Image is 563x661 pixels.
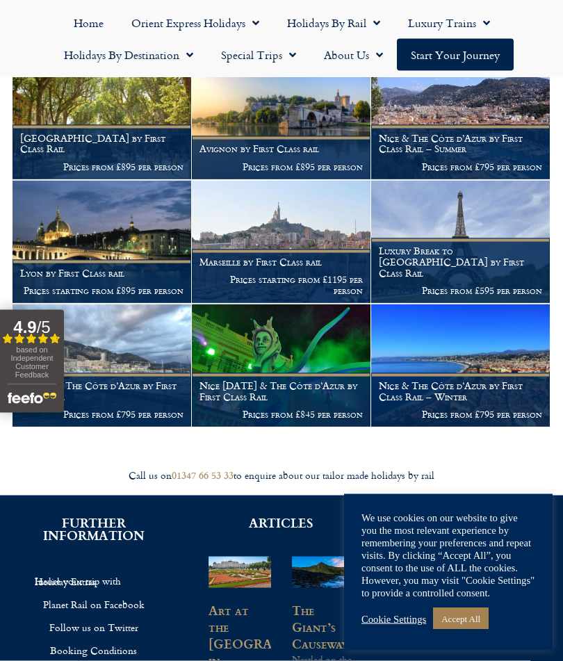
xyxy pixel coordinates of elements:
a: Orient Express Holidays [117,7,273,39]
a: Special Trips [207,39,310,71]
a: Cannes & The Côte d’Azur by First Class Rail Prices from £795 per person [13,304,192,427]
p: Prices from £795 per person [379,161,542,172]
a: Marseille by First Class rail Prices starting from £1195 per person [192,181,371,304]
a: Nice & The Côte d’Azur by First Class Rail – Summer Prices from £795 per person [371,56,550,179]
h1: Nice & The Côte d’Azur by First Class Rail – Summer [379,133,542,155]
p: Prices from £895 per person [199,161,363,172]
a: 01347 66 53 33 [172,468,234,482]
a: Nice [DATE] & The Côte d’Azur by First Class Rail Prices from £845 per person [192,304,371,427]
a: Luxury Break to [GEOGRAPHIC_DATA] by First Class Rail Prices from £595 per person [371,181,550,304]
div: Call us on to enquire about our tailor made holidays by rail [7,469,556,482]
a: Home [60,7,117,39]
h1: Marseille by First Class rail [199,256,363,268]
p: Prices from £595 per person [379,285,542,296]
a: Insure your trip with Holiday Extras [21,569,167,593]
a: Lyon by First Class rail Prices starting from £895 per person [13,181,192,304]
h2: ARTICLES [209,516,354,529]
h1: Luxury Break to [GEOGRAPHIC_DATA] by First Class Rail [379,245,542,278]
a: Start your Journey [397,39,514,71]
a: About Us [310,39,397,71]
p: Prices starting from £895 per person [20,285,183,296]
a: Avignon by First Class rail Prices from £895 per person [192,56,371,179]
h1: Cannes & The Côte d’Azur by First Class Rail [20,380,183,402]
h2: FURTHER INFORMATION [21,516,167,541]
p: Prices from £795 per person [20,409,183,420]
h1: Avignon by First Class rail [199,143,363,154]
h1: Nice [DATE] & The Côte d’Azur by First Class Rail [199,380,363,402]
a: Follow us on Twitter [21,616,167,639]
a: Planet Rail on Facebook [21,593,167,616]
h1: Nice & The Côte d’Azur by First Class Rail – Winter [379,380,542,402]
p: Prices from £895 per person [20,161,183,172]
p: Prices from £795 per person [379,409,542,420]
a: [GEOGRAPHIC_DATA] by First Class Rail Prices from £895 per person [13,56,192,179]
h1: Lyon by First Class rail [20,268,183,279]
a: Luxury Trains [394,7,504,39]
nav: Menu [7,7,556,71]
a: The Giant’s Causeway [292,601,348,653]
p: Prices from £845 per person [199,409,363,420]
a: Accept All [433,608,489,630]
a: Holidays by Rail [273,7,394,39]
a: Nice & The Côte d’Azur by First Class Rail – Winter Prices from £795 per person [371,304,550,427]
div: We use cookies on our website to give you the most relevant experience by remembering your prefer... [361,512,535,599]
h1: [GEOGRAPHIC_DATA] by First Class Rail [20,133,183,155]
a: Holidays by Destination [50,39,207,71]
p: Prices starting from £1195 per person [199,274,363,296]
a: Cookie Settings [361,613,426,626]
